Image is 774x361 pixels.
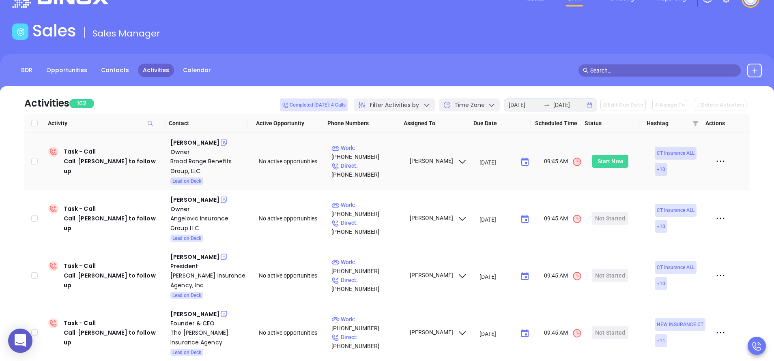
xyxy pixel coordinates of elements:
button: Choose date, selected date is Aug 12, 2025 [517,154,533,170]
p: [PHONE_NUMBER] [331,315,402,333]
p: [PHONE_NUMBER] [331,258,402,276]
button: Choose date, selected date is Aug 12, 2025 [517,325,533,342]
div: Call [PERSON_NAME] to follow up [64,271,164,290]
input: MM/DD/YYYY [479,329,514,338]
a: [PERSON_NAME] Insurance Agency, Inc [170,271,247,290]
th: Phone Numbers [324,114,400,133]
span: Filter Activities by [370,101,419,109]
div: Call [PERSON_NAME] to follow up [64,328,164,347]
th: Contact [166,114,248,133]
a: Broad Range Benefits Group, LLC. [170,156,247,176]
th: Actions [702,114,740,133]
span: Time Zone [454,101,485,109]
span: Lead on Deck [172,348,201,357]
div: Task - Call [64,261,164,290]
input: MM/DD/YYYY [479,272,514,280]
span: CT Insurance ALL [657,206,694,215]
div: Activities [24,96,69,111]
span: Lead on Deck [172,177,201,186]
a: Calendar [178,64,216,77]
div: Founder & CEO [170,319,247,328]
div: [PERSON_NAME] [170,195,219,205]
div: President [170,262,247,271]
div: Task - Call [64,318,164,347]
span: search [583,68,589,73]
span: + 10 [657,222,665,231]
a: The [PERSON_NAME] Insurance Agency [170,328,247,347]
span: 09:45 AM [544,271,582,281]
div: Not Started [595,326,625,339]
span: Lead on Deck [172,291,201,300]
a: Angelovic Insurance Group LLC [170,214,247,233]
p: [PHONE_NUMBER] [331,161,402,179]
div: Task - Call [64,147,164,176]
span: Work : [331,316,355,323]
span: CT Insurance ALL [657,149,694,158]
span: Direct : [331,162,358,169]
a: BDR [16,64,37,77]
span: Direct : [331,220,358,226]
th: Status [581,114,639,133]
div: Not Started [595,269,625,282]
span: 09:45 AM [544,328,582,338]
div: Owner [170,147,247,156]
th: Scheduled Time [531,114,581,133]
div: [PERSON_NAME] [170,252,219,262]
span: Direct : [331,277,358,283]
span: Completed [DATE]: 4 Calls [282,100,346,109]
span: Hashtag [647,119,689,128]
span: [PERSON_NAME] [408,215,467,221]
p: [PHONE_NUMBER] [331,143,402,161]
span: Sales Manager [92,27,160,40]
span: + 10 [657,279,665,288]
th: Due Date [470,114,531,133]
span: 09:45 AM [544,214,582,224]
a: Activities [138,64,174,77]
input: End date [553,100,585,109]
div: Call [PERSON_NAME] to follow up [64,156,164,176]
span: to [544,102,550,108]
span: 09:45 AM [544,157,582,167]
span: Work : [331,259,355,265]
button: Delete Activities [694,99,746,111]
div: [PERSON_NAME] [170,138,219,147]
div: No active opportunities [259,328,325,337]
span: + 11 [657,336,665,345]
div: Not Started [595,212,625,225]
input: MM/DD/YYYY [479,215,514,223]
span: swap-right [544,102,550,108]
th: Assigned To [400,114,470,133]
button: Choose date, selected date is Aug 12, 2025 [517,268,533,284]
a: Contacts [96,64,134,77]
div: Call [PERSON_NAME] to follow up [64,214,164,233]
div: No active opportunities [259,214,325,223]
a: Opportunities [41,64,92,77]
button: Edit Due Date [600,99,646,111]
span: [PERSON_NAME] [408,158,467,164]
span: [PERSON_NAME] [408,329,467,335]
span: CT Insurance ALL [657,263,694,272]
div: No active opportunities [259,271,325,280]
span: NEW INSURANCE CT [657,320,703,329]
span: [PERSON_NAME] [408,272,467,278]
div: [PERSON_NAME] [170,309,219,319]
span: Lead on Deck [172,234,201,243]
div: No active opportunities [259,157,325,166]
input: Search… [590,66,736,75]
input: Start date [509,100,540,109]
button: Choose date, selected date is Aug 12, 2025 [517,211,533,227]
p: [PHONE_NUMBER] [331,333,402,350]
p: [PHONE_NUMBER] [331,218,402,236]
span: 102 [69,99,94,108]
span: + 10 [657,165,665,174]
div: Owner [170,205,247,214]
th: Active Opportunity [248,114,324,133]
span: Activity [48,119,162,128]
span: Work : [331,145,355,151]
span: Work : [331,202,355,208]
p: [PHONE_NUMBER] [331,201,402,218]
